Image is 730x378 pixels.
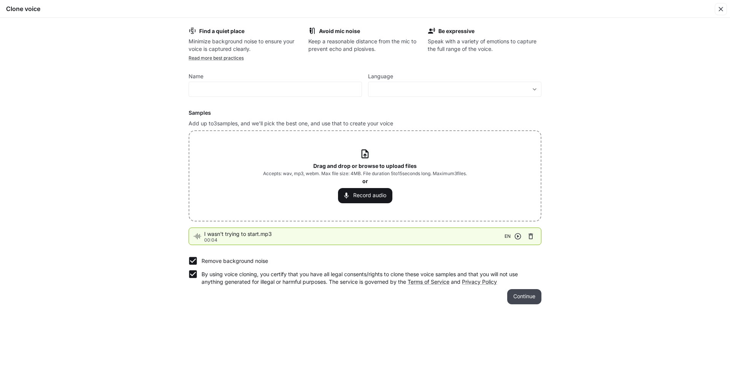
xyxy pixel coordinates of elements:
[204,230,505,238] span: I wasn't trying to start.mp3
[204,238,505,242] p: 00:04
[428,38,541,53] p: Speak with a variety of emotions to capture the full range of the voice.
[189,38,302,53] p: Minimize background noise to ensure your voice is captured clearly.
[308,38,422,53] p: Keep a reasonable distance from the mic to prevent echo and plosives.
[408,278,449,285] a: Terms of Service
[189,74,203,79] p: Name
[368,74,393,79] p: Language
[462,278,497,285] a: Privacy Policy
[189,120,541,127] p: Add up to 3 samples, and we'll pick the best one, and use that to create your voice
[202,270,535,286] p: By using voice cloning, you certify that you have all legal consents/rights to clone these voice ...
[338,188,392,203] button: Record audio
[199,28,244,34] b: Find a quiet place
[189,109,541,117] h6: Samples
[313,163,417,169] b: Drag and drop or browse to upload files
[263,170,467,177] span: Accepts: wav, mp3, webm. Max file size: 4MB. File duration 5 to 15 seconds long. Maximum 3 files.
[438,28,474,34] b: Be expressive
[505,232,511,240] span: EN
[6,5,40,13] h5: Clone voice
[202,257,268,265] p: Remove background noise
[362,178,368,184] b: or
[319,28,360,34] b: Avoid mic noise
[507,289,541,304] button: Continue
[189,55,244,61] a: Read more best practices
[368,85,541,93] div: ​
